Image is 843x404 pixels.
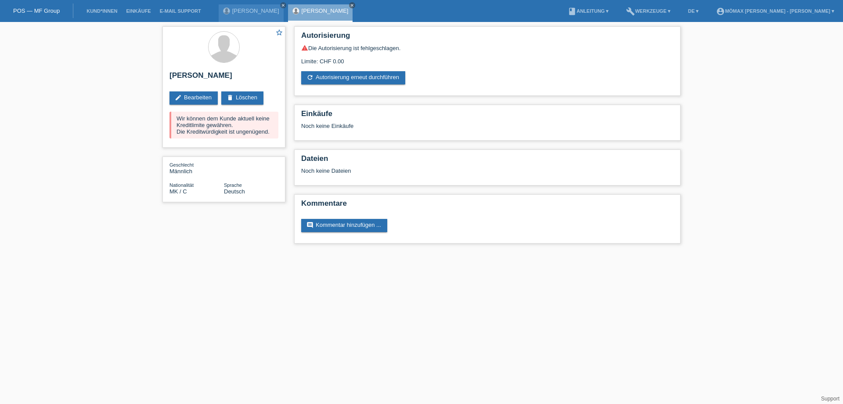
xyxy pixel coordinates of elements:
a: account_circleMömax [PERSON_NAME] - [PERSON_NAME] ▾ [712,8,839,14]
i: comment [306,222,313,229]
div: Wir können dem Kunde aktuell keine Kreditlimite gewähren. Die Kreditwürdigkeit ist ungenügend. [169,112,278,138]
a: close [349,2,355,8]
a: commentKommentar hinzufügen ... [301,219,387,232]
span: Deutsch [224,188,245,195]
i: edit [175,94,182,101]
div: Männlich [169,161,224,175]
i: close [350,3,354,7]
h2: Dateien [301,154,674,167]
div: Die Autorisierung ist fehlgeschlagen. [301,44,674,51]
a: E-Mail Support [155,8,205,14]
i: star_border [275,29,283,36]
div: Limite: CHF 0.00 [301,51,674,65]
a: editBearbeiten [169,91,218,105]
a: star_border [275,29,283,38]
a: buildWerkzeuge ▾ [622,8,675,14]
h2: Autorisierung [301,31,674,44]
a: DE ▾ [684,8,703,14]
span: Sprache [224,182,242,188]
a: [PERSON_NAME] [302,7,349,14]
a: deleteLöschen [221,91,263,105]
h2: Kommentare [301,199,674,212]
a: Einkäufe [122,8,155,14]
span: Geschlecht [169,162,194,167]
div: Noch keine Einkäufe [301,123,674,136]
a: Support [821,396,839,402]
a: refreshAutorisierung erneut durchführen [301,71,405,84]
i: refresh [306,74,313,81]
i: delete [227,94,234,101]
h2: Einkäufe [301,109,674,123]
i: book [568,7,576,16]
div: Noch keine Dateien [301,167,569,174]
a: Kund*innen [82,8,122,14]
a: close [280,2,286,8]
i: account_circle [716,7,725,16]
i: warning [301,44,308,51]
i: close [281,3,285,7]
span: Nationalität [169,182,194,188]
a: bookAnleitung ▾ [563,8,613,14]
i: build [626,7,635,16]
a: [PERSON_NAME] [232,7,279,14]
span: Mazedonien / C / 23.05.1983 [169,188,187,195]
a: POS — MF Group [13,7,60,14]
h2: [PERSON_NAME] [169,71,278,84]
